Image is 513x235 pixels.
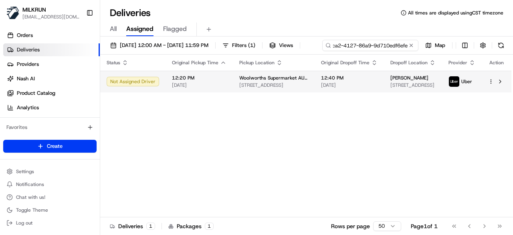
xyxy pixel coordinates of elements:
span: Views [279,42,293,49]
span: Assigned [126,24,153,34]
button: MILKRUNMILKRUN[EMAIL_ADDRESS][DOMAIN_NAME] [3,3,83,22]
span: [STREET_ADDRESS] [239,82,308,88]
button: Refresh [495,40,507,51]
span: 12:20 PM [172,75,226,81]
span: [DATE] [321,82,378,88]
a: Analytics [3,101,100,114]
a: Orders [3,29,100,42]
button: Create [3,140,97,153]
span: [STREET_ADDRESS] [390,82,436,88]
span: Providers [17,61,39,68]
button: Map [422,40,449,51]
div: 1 [146,223,155,230]
span: Map [435,42,445,49]
div: Action [488,59,505,66]
span: Analytics [17,104,39,111]
span: Toggle Theme [16,207,48,213]
span: Pickup Location [239,59,275,66]
a: Providers [3,58,100,71]
span: Notifications [16,181,44,188]
div: Deliveries [110,222,155,230]
button: [EMAIL_ADDRESS][DOMAIN_NAME] [22,14,80,20]
span: Filters [232,42,255,49]
span: [DATE] 12:00 AM - [DATE] 11:59 PM [120,42,208,49]
p: Rows per page [331,222,370,230]
button: Filters(1) [219,40,259,51]
input: Type to search [322,40,418,51]
img: MILKRUN [6,6,19,19]
span: Status [107,59,120,66]
button: [DATE] 12:00 AM - [DATE] 11:59 PM [107,40,212,51]
button: Notifications [3,179,97,190]
span: Original Dropoff Time [321,59,370,66]
span: ( 1 ) [248,42,255,49]
span: Deliveries [17,46,40,53]
span: Log out [16,220,32,226]
span: Orders [17,32,33,39]
a: Deliveries [3,43,100,56]
div: Packages [168,222,214,230]
span: All times are displayed using CST timezone [408,10,503,16]
span: Product Catalog [17,90,55,97]
a: Nash AI [3,72,100,85]
div: 1 [205,223,214,230]
button: Settings [3,166,97,177]
span: Dropoff Location [390,59,428,66]
span: Nash AI [17,75,35,82]
button: Log out [3,217,97,229]
span: 12:40 PM [321,75,378,81]
button: MILKRUN [22,6,46,14]
span: Flagged [163,24,187,34]
span: Woolworths Supermarket AU - [GEOGRAPHIC_DATA] [239,75,308,81]
span: Provider [448,59,467,66]
a: Product Catalog [3,87,100,100]
div: Page 1 of 1 [411,222,438,230]
h1: Deliveries [110,6,151,19]
span: All [110,24,117,34]
img: uber-new-logo.jpeg [449,76,459,87]
span: Chat with us! [16,194,45,200]
span: Original Pickup Time [172,59,218,66]
span: Settings [16,168,34,175]
span: [PERSON_NAME] [390,75,428,81]
div: Favorites [3,121,97,134]
button: Chat with us! [3,192,97,203]
button: Toggle Theme [3,204,97,216]
span: Uber [461,78,472,85]
span: [DATE] [172,82,226,88]
button: Views [266,40,297,51]
span: Create [47,143,63,150]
